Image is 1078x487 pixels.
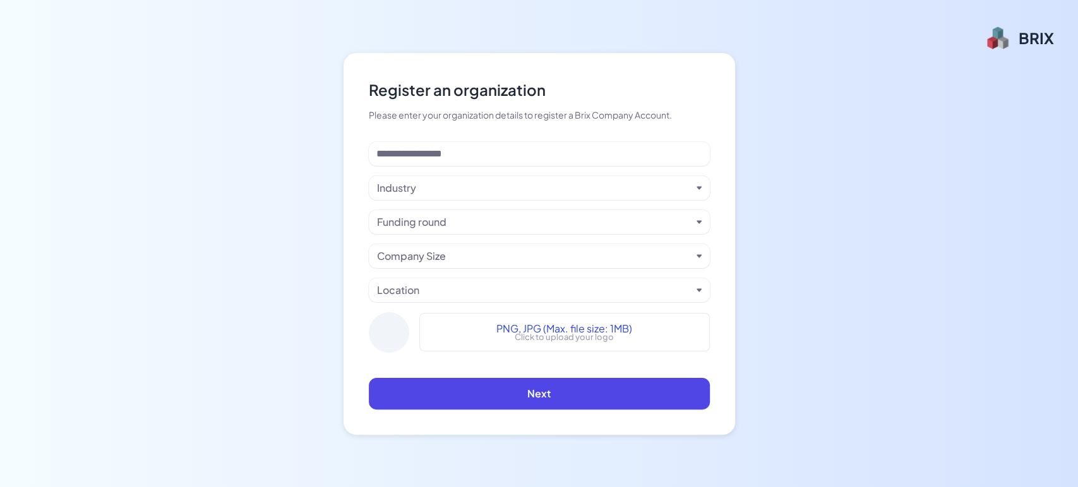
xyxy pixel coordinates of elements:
[377,249,446,264] div: Company Size
[377,214,446,230] div: Funding round
[377,249,692,264] button: Company Size
[377,283,692,298] button: Location
[377,180,692,196] button: Industry
[369,378,710,409] button: Next
[496,321,632,336] span: PNG, JPG (Max. file size: 1MB)
[377,180,416,196] div: Industry
[369,109,710,122] div: Please enter your organization details to register a Brix Company Account.
[377,283,419,298] div: Location
[527,387,551,400] span: Next
[377,214,692,230] button: Funding round
[1019,28,1054,48] div: BRIX
[515,331,614,344] p: Click to upload your logo
[369,78,710,101] div: Register an organization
